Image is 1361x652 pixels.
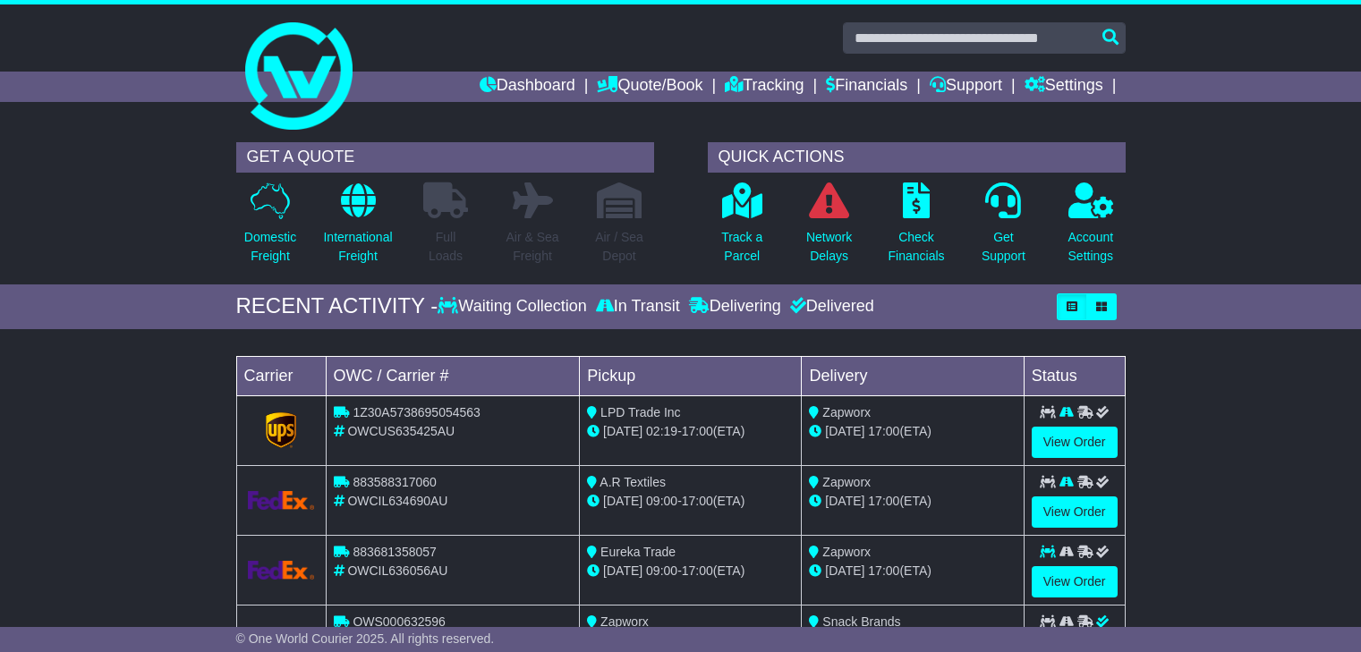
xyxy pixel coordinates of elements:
p: International Freight [323,228,392,266]
span: OWCUS635425AU [347,424,455,438]
span: 17:00 [682,563,713,578]
a: Track aParcel [720,182,763,275]
a: View Order [1032,427,1118,458]
a: Support [930,72,1002,102]
span: Zapworx [822,405,871,419]
span: Zapworx [600,614,649,629]
span: 17:00 [868,563,899,578]
a: View Order [1032,496,1118,528]
td: Carrier [236,356,326,395]
a: DomesticFreight [243,182,297,275]
div: - (ETA) [587,492,794,511]
span: 17:00 [682,494,713,508]
span: 17:00 [682,424,713,438]
span: 17:00 [868,424,899,438]
span: 09:00 [646,494,677,508]
td: Status [1024,356,1125,395]
a: Tracking [725,72,804,102]
p: Track a Parcel [721,228,762,266]
span: 883588317060 [353,475,436,489]
div: (ETA) [809,562,1016,580]
span: OWCIL636056AU [347,563,447,578]
span: Zapworx [822,475,871,489]
span: OWCIL634690AU [347,494,447,508]
p: Account Settings [1068,228,1114,266]
div: - (ETA) [587,422,794,441]
p: Full Loads [423,228,468,266]
div: QUICK ACTIONS [708,142,1126,173]
span: Eureka Trade [600,545,676,559]
a: Quote/Book [597,72,702,102]
img: GetCarrierServiceLogo [248,491,315,510]
div: GET A QUOTE [236,142,654,173]
div: Delivering [685,297,786,317]
td: OWC / Carrier # [326,356,580,395]
span: Zapworx [822,545,871,559]
a: InternationalFreight [322,182,393,275]
a: Dashboard [480,72,575,102]
span: © One World Courier 2025. All rights reserved. [236,631,495,646]
span: A.R Textiles [600,475,666,489]
span: LPD Trade Inc [600,405,681,419]
p: Check Financials [889,228,945,266]
span: Snack Brands [822,614,900,629]
span: [DATE] [825,494,864,508]
span: [DATE] [825,563,864,578]
p: Domestic Freight [244,228,296,266]
div: (ETA) [809,422,1016,441]
div: Waiting Collection [438,297,591,317]
a: CheckFinancials [888,182,946,275]
span: 09:00 [646,563,677,578]
span: 17:00 [868,494,899,508]
td: Delivery [802,356,1024,395]
span: OWS000632596 [353,614,446,629]
p: Network Delays [806,228,852,266]
span: [DATE] [603,563,642,578]
a: Financials [826,72,907,102]
span: 1Z30A5738695054563 [353,405,480,419]
p: Air / Sea Depot [595,228,643,266]
a: NetworkDelays [805,182,853,275]
span: [DATE] [825,424,864,438]
span: [DATE] [603,424,642,438]
div: RECENT ACTIVITY - [236,293,438,319]
div: Delivered [786,297,874,317]
div: - (ETA) [587,562,794,580]
span: [DATE] [603,494,642,508]
span: 883681358057 [353,545,436,559]
div: (ETA) [809,492,1016,511]
div: In Transit [591,297,685,317]
p: Air & Sea Freight [506,228,558,266]
span: 02:19 [646,424,677,438]
p: Get Support [982,228,1025,266]
a: GetSupport [981,182,1026,275]
img: GetCarrierServiceLogo [248,561,315,580]
img: GetCarrierServiceLogo [266,412,296,448]
a: AccountSettings [1068,182,1115,275]
a: Settings [1025,72,1103,102]
td: Pickup [580,356,802,395]
a: View Order [1032,566,1118,597]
